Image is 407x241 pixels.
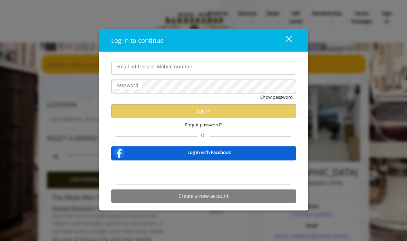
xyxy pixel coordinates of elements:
[113,81,142,89] label: Password
[273,33,296,47] button: close dialog
[113,63,196,70] label: Email address or Mobile number
[112,145,126,159] img: facebook-logo
[111,189,296,203] button: Create a new account
[197,132,210,138] span: Or
[260,94,293,101] button: Show password
[278,35,291,46] div: close dialog
[111,104,296,117] button: Log in
[187,149,231,156] b: Log in with Facebook
[185,121,222,128] span: Forgot password?
[168,165,239,180] iframe: Sign in with Google Button
[111,80,296,94] input: Password
[111,36,164,45] span: Log in to continue
[111,61,296,75] input: Email address or Mobile number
